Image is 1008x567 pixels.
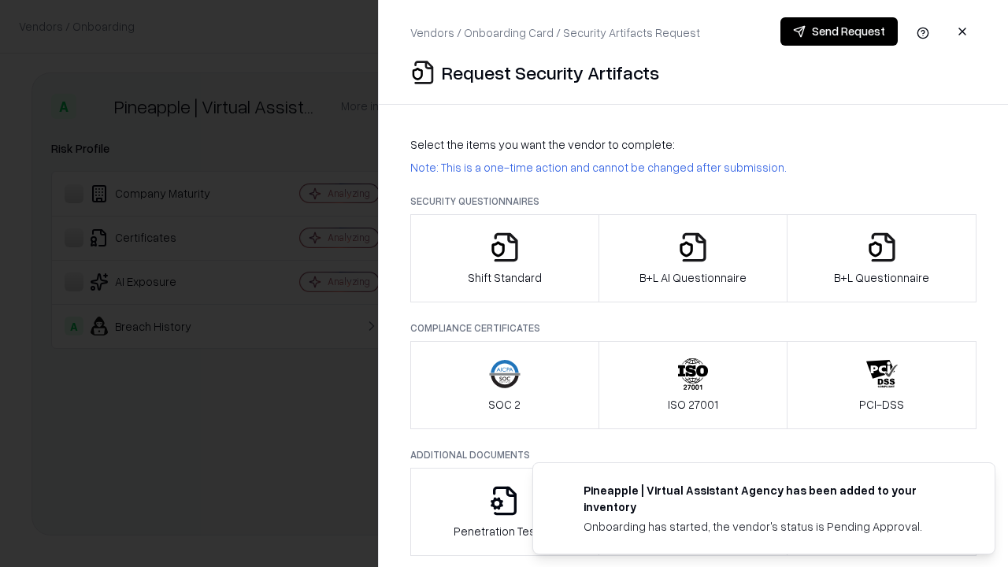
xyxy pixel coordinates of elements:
[787,214,976,302] button: B+L Questionnaire
[598,341,788,429] button: ISO 27001
[780,17,898,46] button: Send Request
[584,518,957,535] div: Onboarding has started, the vendor's status is Pending Approval.
[410,195,976,208] p: Security Questionnaires
[598,214,788,302] button: B+L AI Questionnaire
[410,214,599,302] button: Shift Standard
[488,396,521,413] p: SOC 2
[410,448,976,461] p: Additional Documents
[859,396,904,413] p: PCI-DSS
[410,136,976,153] p: Select the items you want the vendor to complete:
[410,321,976,335] p: Compliance Certificates
[787,341,976,429] button: PCI-DSS
[552,482,571,501] img: trypineapple.com
[584,482,957,515] div: Pineapple | Virtual Assistant Agency has been added to your inventory
[468,269,542,286] p: Shift Standard
[454,523,555,539] p: Penetration Testing
[834,269,929,286] p: B+L Questionnaire
[410,341,599,429] button: SOC 2
[442,60,659,85] p: Request Security Artifacts
[410,468,599,556] button: Penetration Testing
[410,24,700,41] p: Vendors / Onboarding Card / Security Artifacts Request
[668,396,718,413] p: ISO 27001
[410,159,976,176] p: Note: This is a one-time action and cannot be changed after submission.
[639,269,747,286] p: B+L AI Questionnaire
